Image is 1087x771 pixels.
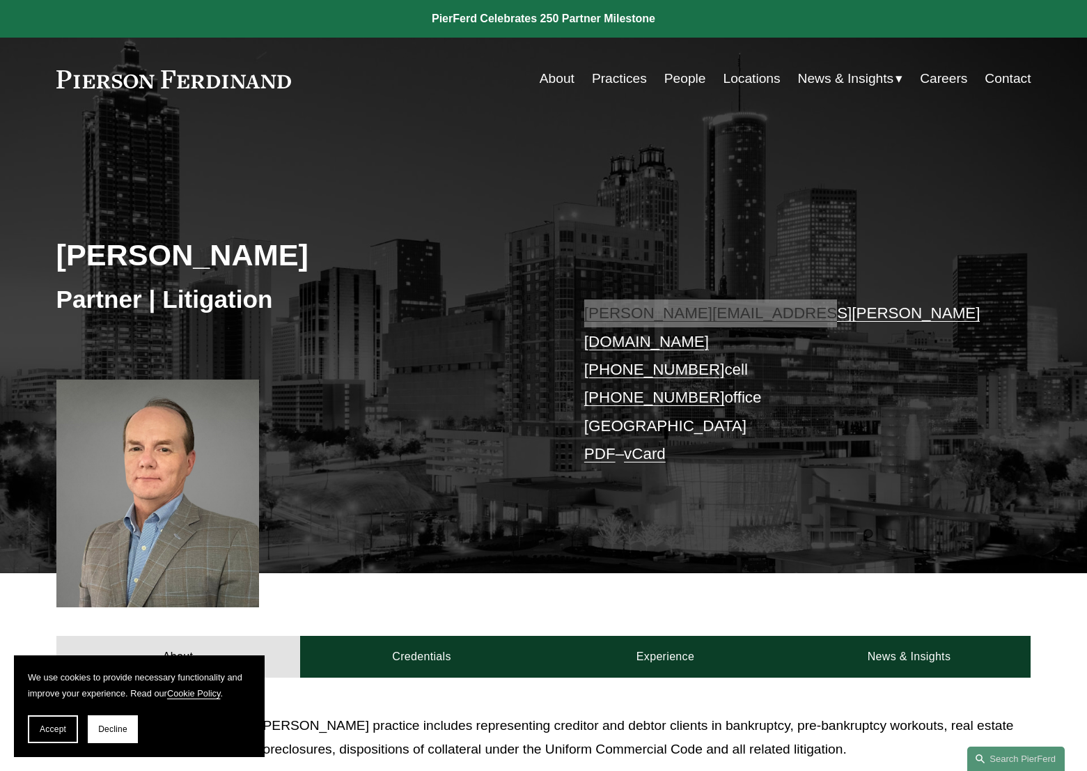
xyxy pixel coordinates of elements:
[584,445,616,462] a: PDF
[584,304,980,350] a: [PERSON_NAME][EMAIL_ADDRESS][PERSON_NAME][DOMAIN_NAME]
[798,65,903,92] a: folder dropdown
[664,65,706,92] a: People
[584,361,725,378] a: [PHONE_NUMBER]
[920,65,967,92] a: Careers
[300,636,544,678] a: Credentials
[544,636,788,678] a: Experience
[584,299,990,468] p: cell office [GEOGRAPHIC_DATA] –
[28,715,78,743] button: Accept
[56,284,544,315] h3: Partner | Litigation
[967,747,1065,771] a: Search this site
[540,65,574,92] a: About
[584,389,725,406] a: [PHONE_NUMBER]
[592,65,647,92] a: Practices
[56,636,300,678] a: About
[14,655,265,757] section: Cookie banner
[28,669,251,701] p: We use cookies to provide necessary functionality and improve your experience. Read our .
[259,714,1031,762] p: [PERSON_NAME] practice includes representing creditor and debtor clients in bankruptcy, pre-bankr...
[985,65,1031,92] a: Contact
[723,65,780,92] a: Locations
[798,67,894,91] span: News & Insights
[787,636,1031,678] a: News & Insights
[88,715,138,743] button: Decline
[40,724,66,734] span: Accept
[98,724,127,734] span: Decline
[56,237,544,273] h2: [PERSON_NAME]
[167,688,221,699] a: Cookie Policy
[624,445,666,462] a: vCard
